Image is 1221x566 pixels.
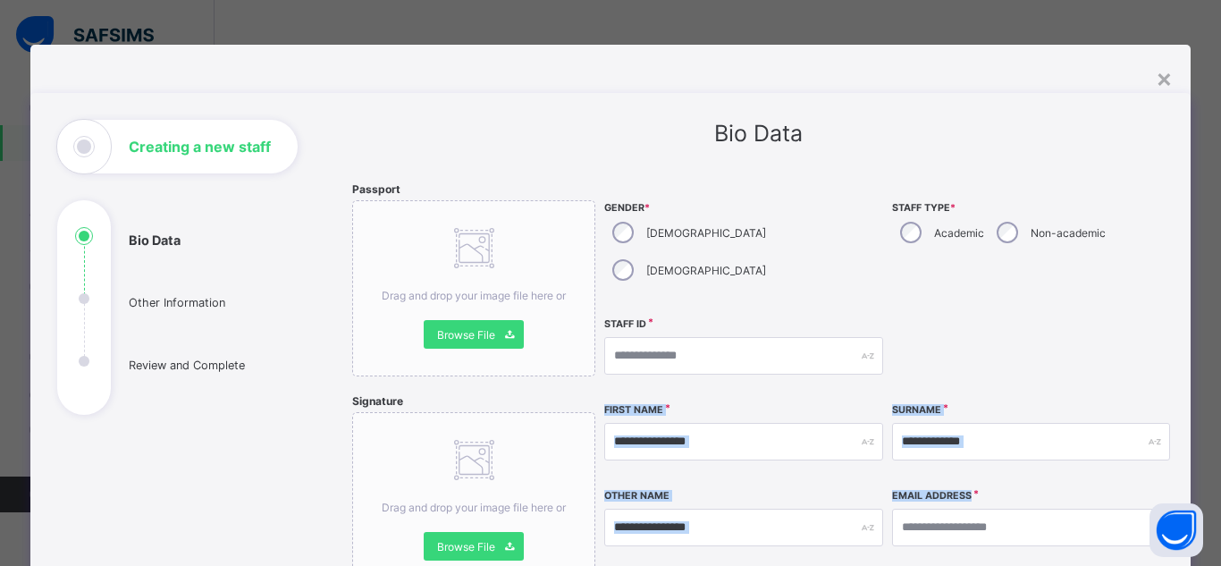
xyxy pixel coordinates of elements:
h1: Creating a new staff [129,139,271,154]
button: Open asap [1149,503,1203,557]
label: Email Address [892,490,972,502]
span: Staff Type [892,202,1170,214]
label: Staff ID [604,318,646,330]
span: Signature [352,394,403,408]
span: Browse File [437,328,495,342]
span: Drag and drop your image file here or [382,501,566,514]
label: Academic [934,226,984,240]
label: [DEMOGRAPHIC_DATA] [646,264,766,277]
span: Bio Data [714,120,803,147]
div: × [1156,63,1173,93]
span: Drag and drop your image file here or [382,289,566,302]
span: Gender [604,202,882,214]
label: [DEMOGRAPHIC_DATA] [646,226,766,240]
div: Drag and drop your image file here orBrowse File [352,200,595,376]
label: Other Name [604,490,669,502]
label: First Name [604,404,663,416]
span: Passport [352,182,400,196]
span: Browse File [437,540,495,553]
label: Non-academic [1031,226,1106,240]
label: Surname [892,404,941,416]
